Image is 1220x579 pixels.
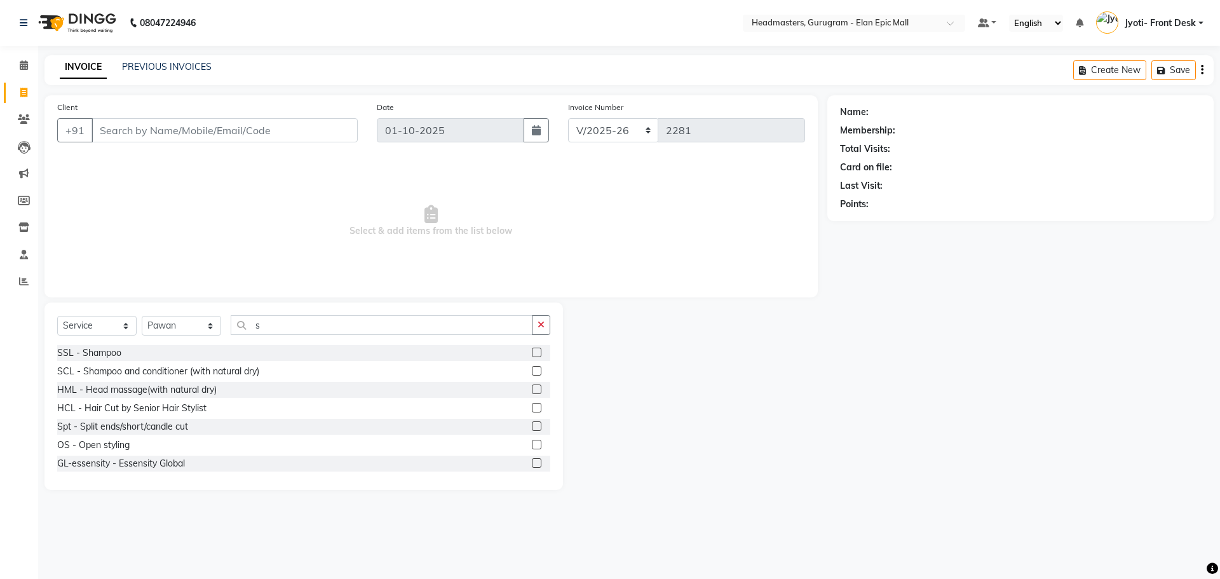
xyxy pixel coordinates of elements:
input: Search or Scan [231,315,532,335]
img: logo [32,5,119,41]
div: HML - Head massage(with natural dry) [57,383,217,397]
div: Membership: [840,124,895,137]
span: Select & add items from the list below [57,158,805,285]
div: Name: [840,106,869,119]
b: 08047224946 [140,5,196,41]
div: Points: [840,198,869,211]
div: GL-essensity - Essensity Global [57,457,185,470]
span: Jyoti- Front Desk [1125,17,1196,30]
label: Client [57,102,78,113]
div: SCL - Shampoo and conditioner (with natural dry) [57,365,259,378]
div: Total Visits: [840,142,890,156]
a: INVOICE [60,56,107,79]
div: OS - Open styling [57,439,130,452]
label: Invoice Number [568,102,623,113]
img: Jyoti- Front Desk [1096,11,1118,34]
button: +91 [57,118,93,142]
input: Search by Name/Mobile/Email/Code [91,118,358,142]
div: HCL - Hair Cut by Senior Hair Stylist [57,402,207,415]
button: Create New [1073,60,1146,80]
div: SSL - Shampoo [57,346,121,360]
div: Last Visit: [840,179,883,193]
div: Spt - Split ends/short/candle cut [57,420,188,433]
button: Save [1151,60,1196,80]
div: Card on file: [840,161,892,174]
a: PREVIOUS INVOICES [122,61,212,72]
label: Date [377,102,394,113]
